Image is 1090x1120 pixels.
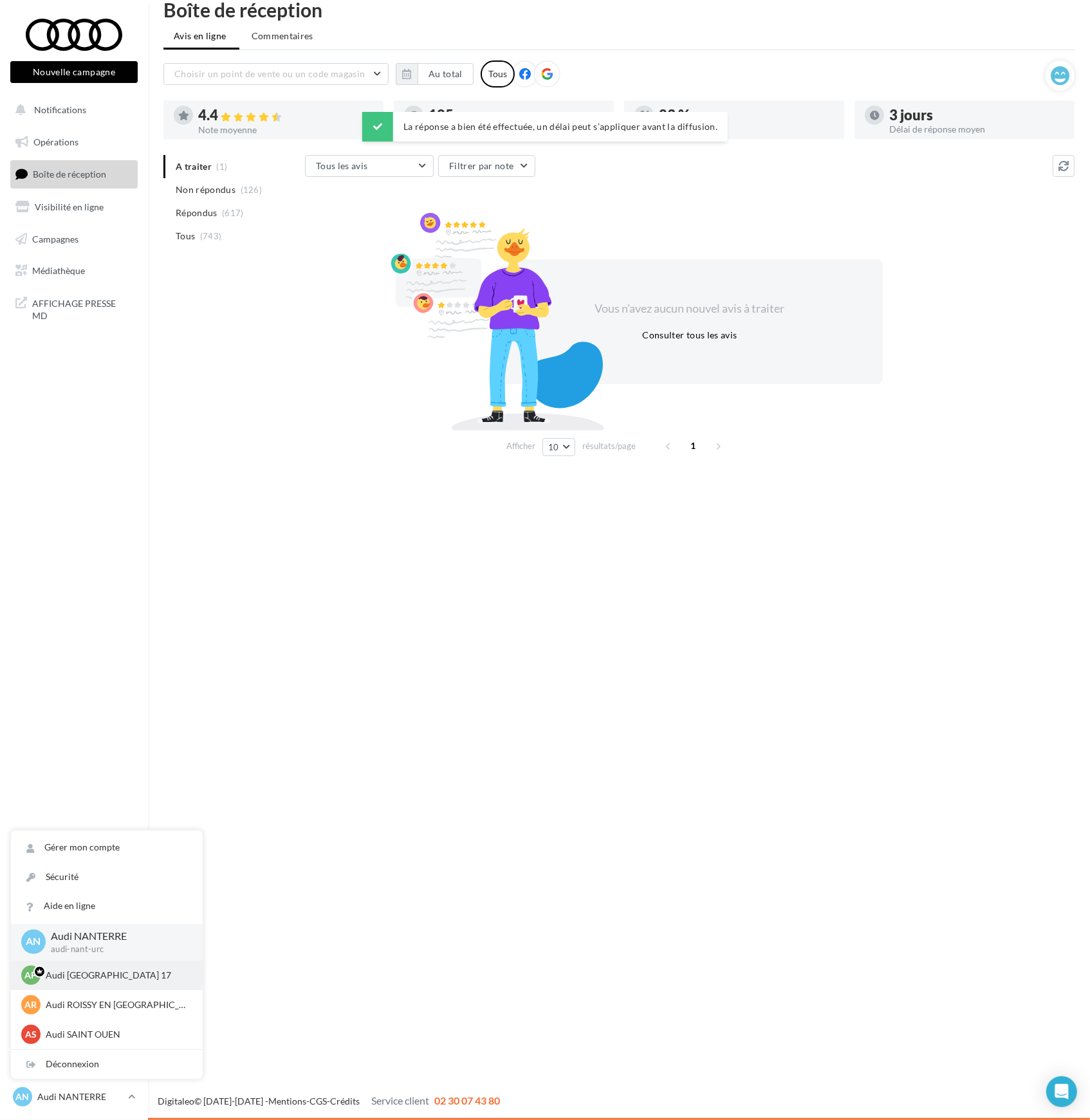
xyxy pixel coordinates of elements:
[582,440,636,452] span: résultats/page
[659,125,834,134] div: Taux de réponse
[11,863,203,892] a: Sécurité
[11,833,203,862] a: Gérer mon compte
[330,1096,360,1106] a: Crédits
[8,96,135,124] button: Notifications
[579,300,800,317] div: Vous n'avez aucun nouvel avis à traiter
[396,63,474,85] button: Au total
[659,108,834,122] div: 83 %
[46,1028,187,1041] p: Audi SAINT OUEN
[10,61,138,83] button: Nouvelle campagne
[51,944,182,955] p: audi-nant-urc
[305,155,434,177] button: Tous les avis
[222,208,244,218] span: (617)
[889,108,1064,122] div: 3 jours
[158,1096,194,1106] a: Digitaleo
[158,1096,500,1106] span: © [DATE]-[DATE] - - -
[198,125,373,134] div: Note moyenne
[241,185,263,195] span: (126)
[46,969,187,982] p: Audi [GEOGRAPHIC_DATA] 17
[418,63,474,85] button: Au total
[889,125,1064,134] div: Délai de réponse moyen
[8,129,140,156] a: Opérations
[10,1085,138,1109] a: AN Audi NANTERRE
[434,1094,500,1106] span: 02 30 07 43 80
[32,265,85,276] span: Médiathèque
[438,155,535,177] button: Filtrer par note
[26,935,41,950] span: AN
[429,108,604,122] div: 125
[8,160,140,188] a: Boîte de réception
[268,1096,306,1106] a: Mentions
[481,60,515,87] div: Tous
[8,194,140,221] a: Visibilité en ligne
[51,929,182,944] p: Audi NANTERRE
[25,969,37,982] span: AP
[309,1096,327,1106] a: CGS
[198,108,373,123] div: 4.4
[8,226,140,253] a: Campagnes
[32,233,79,244] span: Campagnes
[316,160,368,171] span: Tous les avis
[542,438,575,456] button: 10
[176,230,195,243] span: Tous
[34,104,86,115] span: Notifications
[8,257,140,284] a: Médiathèque
[548,442,559,452] span: 10
[200,231,222,241] span: (743)
[362,112,728,142] div: La réponse a bien été effectuée, un délai peut s’appliquer avant la diffusion.
[252,30,313,42] span: Commentaires
[25,998,37,1011] span: AR
[176,183,236,196] span: Non répondus
[16,1090,30,1103] span: AN
[25,1028,37,1041] span: AS
[637,327,742,343] button: Consulter tous les avis
[506,440,535,452] span: Afficher
[33,169,106,179] span: Boîte de réception
[11,1050,203,1079] div: Déconnexion
[46,998,187,1011] p: Audi ROISSY EN [GEOGRAPHIC_DATA]
[1046,1076,1077,1107] div: Open Intercom Messenger
[37,1090,123,1103] p: Audi NANTERRE
[163,63,389,85] button: Choisir un point de vente ou un code magasin
[176,207,217,219] span: Répondus
[683,436,704,456] span: 1
[11,892,203,921] a: Aide en ligne
[371,1094,429,1106] span: Service client
[8,289,140,327] a: AFFICHAGE PRESSE MD
[174,68,365,79] span: Choisir un point de vente ou un code magasin
[32,295,133,322] span: AFFICHAGE PRESSE MD
[35,201,104,212] span: Visibilité en ligne
[33,136,79,147] span: Opérations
